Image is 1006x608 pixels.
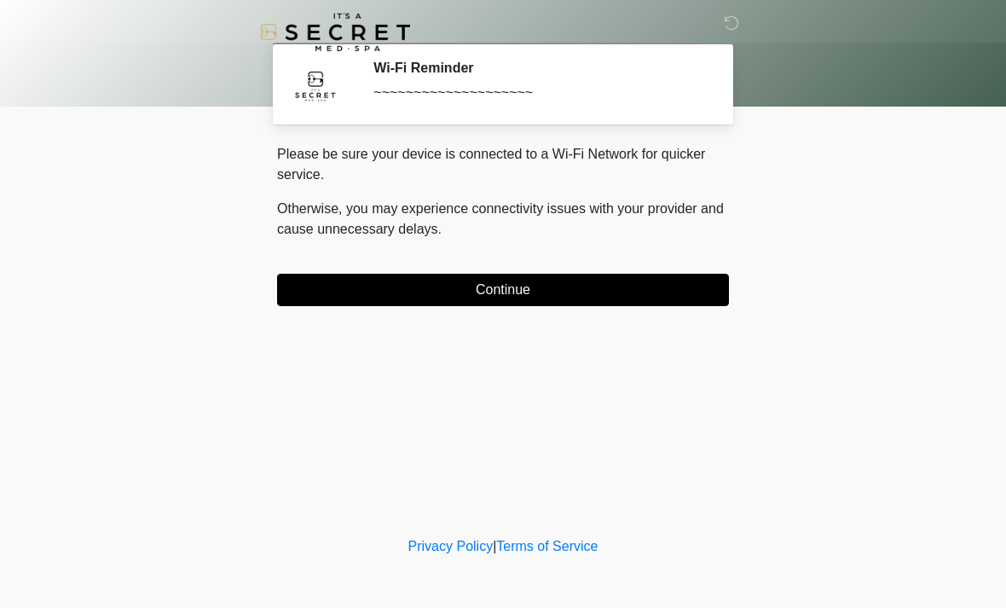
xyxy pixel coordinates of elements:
span: . [438,222,442,236]
p: Please be sure your device is connected to a Wi-Fi Network for quicker service. [277,144,729,185]
button: Continue [277,274,729,306]
a: Terms of Service [496,539,598,553]
a: Privacy Policy [408,539,494,553]
h2: Wi-Fi Reminder [373,60,703,76]
img: It's A Secret Med Spa Logo [260,13,410,51]
div: ~~~~~~~~~~~~~~~~~~~~ [373,83,703,103]
a: | [493,539,496,553]
p: Otherwise, you may experience connectivity issues with your provider and cause unnecessary delays [277,199,729,240]
img: Agent Avatar [290,60,341,111]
